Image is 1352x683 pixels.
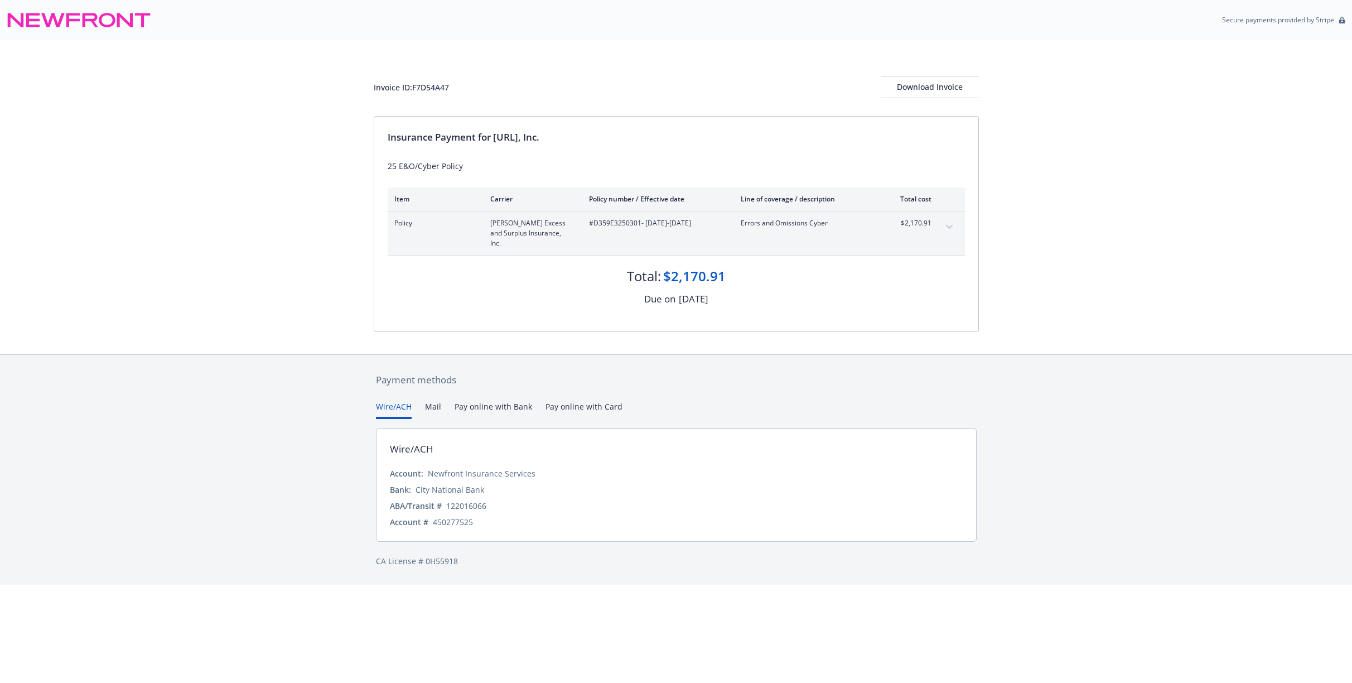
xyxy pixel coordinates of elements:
[663,267,726,286] div: $2,170.91
[376,373,977,387] div: Payment methods
[388,160,965,172] div: 25 E&O/Cyber Policy
[390,468,423,479] div: Account:
[390,442,433,456] div: Wire/ACH
[679,292,708,306] div: [DATE]
[425,401,441,419] button: Mail
[741,218,872,228] span: Errors and Omissions Cyber
[428,468,535,479] div: Newfront Insurance Services
[416,484,484,496] div: City National Bank
[390,484,411,496] div: Bank:
[890,194,931,204] div: Total cost
[433,516,473,528] div: 450277525
[890,218,931,228] span: $2,170.91
[455,401,532,419] button: Pay online with Bank
[388,211,965,255] div: Policy[PERSON_NAME] Excess and Surplus Insurance, Inc.#D359E3250301- [DATE]-[DATE]Errors and Omis...
[490,218,571,248] span: [PERSON_NAME] Excess and Surplus Insurance, Inc.
[490,194,571,204] div: Carrier
[741,194,872,204] div: Line of coverage / description
[545,401,622,419] button: Pay online with Card
[644,292,675,306] div: Due on
[589,194,723,204] div: Policy number / Effective date
[394,194,472,204] div: Item
[940,218,958,236] button: expand content
[589,218,723,228] span: #D359E3250301 - [DATE]-[DATE]
[1222,15,1334,25] p: Secure payments provided by Stripe
[376,401,412,419] button: Wire/ACH
[388,130,965,145] div: Insurance Payment for [URL], Inc.
[390,500,442,512] div: ABA/Transit #
[394,218,472,228] span: Policy
[446,500,486,512] div: 122016066
[627,267,661,286] div: Total:
[376,555,977,567] div: CA License # 0H55918
[390,516,428,528] div: Account #
[374,81,449,93] div: Invoice ID: F7D54A47
[881,76,979,98] button: Download Invoice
